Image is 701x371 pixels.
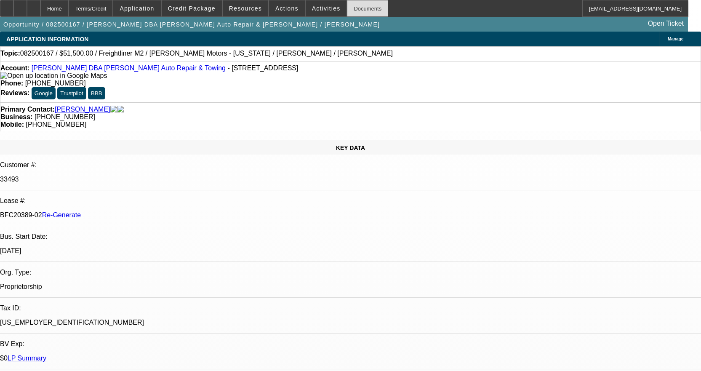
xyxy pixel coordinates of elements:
[57,87,86,99] button: Trustpilot
[42,211,81,219] a: Re-Generate
[0,72,107,80] img: Open up location in Google Maps
[306,0,347,16] button: Activities
[0,113,32,120] strong: Business:
[113,0,160,16] button: Application
[8,355,46,362] a: LP Summary
[0,106,55,113] strong: Primary Contact:
[312,5,341,12] span: Activities
[227,64,298,72] span: - [STREET_ADDRESS]
[162,0,222,16] button: Credit Package
[336,144,365,151] span: KEY DATA
[0,80,23,87] strong: Phone:
[120,5,154,12] span: Application
[229,5,262,12] span: Resources
[168,5,216,12] span: Credit Package
[117,106,124,113] img: linkedin-icon.png
[3,21,380,28] span: Opportunity / 082500167 / [PERSON_NAME] DBA [PERSON_NAME] Auto Repair & [PERSON_NAME] / [PERSON_N...
[26,121,86,128] span: [PHONE_NUMBER]
[20,50,393,57] span: 082500167 / $51,500.00 / Freightliner M2 / [PERSON_NAME] Motors - [US_STATE] / [PERSON_NAME] / [P...
[32,87,56,99] button: Google
[55,106,110,113] a: [PERSON_NAME]
[6,36,88,43] span: APPLICATION INFORMATION
[645,16,687,31] a: Open Ticket
[0,50,20,57] strong: Topic:
[110,106,117,113] img: facebook-icon.png
[0,72,107,79] a: View Google Maps
[0,89,29,96] strong: Reviews:
[223,0,268,16] button: Resources
[668,37,683,41] span: Manage
[0,64,29,72] strong: Account:
[269,0,305,16] button: Actions
[275,5,299,12] span: Actions
[0,121,24,128] strong: Mobile:
[25,80,86,87] span: [PHONE_NUMBER]
[35,113,95,120] span: [PHONE_NUMBER]
[88,87,105,99] button: BBB
[32,64,226,72] a: [PERSON_NAME] DBA [PERSON_NAME] Auto Repair & Towing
